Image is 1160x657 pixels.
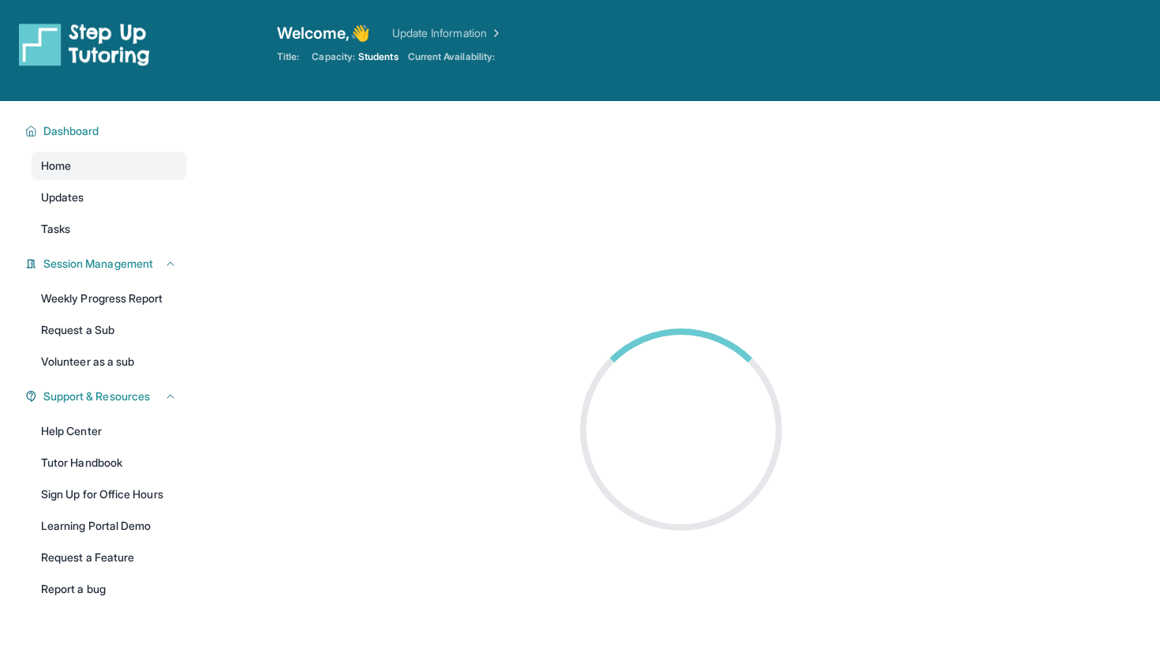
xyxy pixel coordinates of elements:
[32,183,186,212] a: Updates
[32,543,186,572] a: Request a Feature
[487,25,503,41] img: Chevron Right
[43,389,150,404] span: Support & Resources
[32,417,186,445] a: Help Center
[408,51,495,63] span: Current Availability:
[41,190,84,205] span: Updates
[32,316,186,344] a: Request a Sub
[358,51,399,63] span: Students
[32,284,186,313] a: Weekly Progress Report
[277,51,299,63] span: Title:
[43,123,99,139] span: Dashboard
[37,256,177,272] button: Session Management
[41,221,70,237] span: Tasks
[32,512,186,540] a: Learning Portal Demo
[32,152,186,180] a: Home
[32,449,186,477] a: Tutor Handbook
[32,215,186,243] a: Tasks
[32,347,186,376] a: Volunteer as a sub
[37,389,177,404] button: Support & Resources
[32,480,186,509] a: Sign Up for Office Hours
[19,22,150,66] img: logo
[392,25,503,41] a: Update Information
[43,256,153,272] span: Session Management
[312,51,355,63] span: Capacity:
[277,22,370,44] span: Welcome, 👋
[41,158,71,174] span: Home
[32,575,186,603] a: Report a bug
[37,123,177,139] button: Dashboard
